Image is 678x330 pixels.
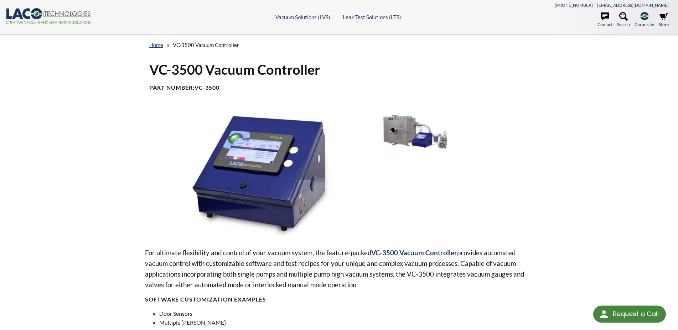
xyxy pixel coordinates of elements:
[593,306,666,323] div: Request a Call
[145,296,533,303] h4: SOFTWARE CUSTOMIZATION EXAMPLES
[149,35,529,55] div: »
[149,42,163,48] a: home
[145,247,533,290] p: For ultimate flexibility and control of your vacuum system, the feature-packed provides automated...
[613,306,659,322] div: Request a Call
[597,2,669,8] a: [EMAIL_ADDRESS][DOMAIN_NAME]
[173,42,239,48] span: VC-3500 Vacuum Controller
[597,12,612,28] a: Contact
[617,12,630,28] a: Search
[343,14,401,20] a: Leak Test Solutions (LTS)
[371,248,457,257] strong: VC-3500 Vacuum Controller
[378,109,452,150] img: Vacuum Pump Package with C-3500 Controller image
[159,318,533,327] li: Multiple [PERSON_NAME]
[555,2,593,8] a: [PHONE_NUMBER]
[598,309,610,320] img: round button
[145,109,372,236] img: C-3500 Vacuum Controller image
[149,84,529,91] h4: Part Number:
[159,309,533,318] li: Door Sensors
[275,14,330,20] a: Vacuum Solutions (LVS)
[635,21,654,28] span: Corporate
[659,12,669,28] a: Store
[195,84,219,91] b: VC-3500
[149,61,529,78] h1: VC-3500 Vacuum Controller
